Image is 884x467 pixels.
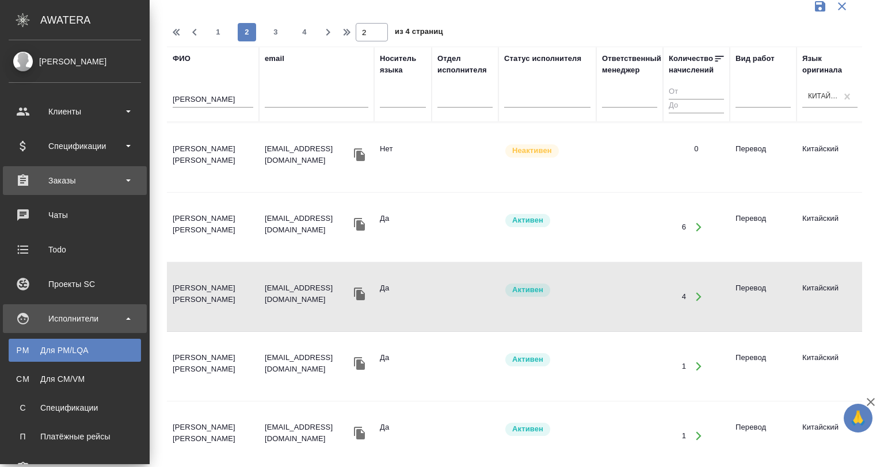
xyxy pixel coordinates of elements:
td: [PERSON_NAME] [PERSON_NAME] [167,207,259,247]
td: Нет [374,137,432,178]
a: Todo [3,235,147,264]
p: Активен [512,354,543,365]
p: Неактивен [512,145,552,156]
button: Открыть работы [687,355,710,378]
a: PMДля PM/LQA [9,339,141,362]
button: Открыть работы [687,216,710,239]
button: 1 [209,23,227,41]
div: Проекты SC [9,275,141,293]
td: Китайский [797,207,863,247]
td: [PERSON_NAME] [PERSON_NAME] [167,277,259,317]
p: [EMAIL_ADDRESS][DOMAIN_NAME] [265,143,351,166]
td: [PERSON_NAME] [PERSON_NAME] [167,416,259,456]
div: Платёжные рейсы [14,431,135,442]
td: [PERSON_NAME] [PERSON_NAME] [167,346,259,386]
a: Чаты [3,201,147,229]
td: Китайский [797,277,863,317]
td: Да [374,207,432,247]
button: Скопировать [351,146,368,163]
div: email [265,53,284,64]
span: 3 [266,26,285,38]
div: ФИО [173,53,190,64]
div: 1 [682,430,686,442]
div: 4 [682,291,686,303]
div: Спецификации [9,137,141,155]
div: AWATERA [40,9,150,32]
button: Скопировать [351,424,368,442]
span: 1 [209,26,227,38]
div: Рядовой исполнитель: назначай с учетом рейтинга [504,282,590,298]
p: [EMAIL_ADDRESS][DOMAIN_NAME] [265,352,351,375]
div: Для CM/VM [14,373,135,385]
div: 6 [682,221,686,233]
input: От [669,85,724,99]
div: [PERSON_NAME] [9,55,141,68]
td: Перевод [730,137,797,178]
p: Активен [512,215,543,226]
div: Спецификации [14,402,135,414]
a: Проекты SC [3,270,147,298]
div: Носитель языка [380,53,426,76]
p: Активен [512,284,543,296]
div: Наши пути разошлись: исполнитель с нами не работает [504,143,590,159]
button: 4 [295,23,314,41]
div: Рядовой исполнитель: назначай с учетом рейтинга [504,422,590,437]
a: CMДля CM/VM [9,368,141,391]
div: Заказы [9,172,141,189]
td: Китайский [797,346,863,386]
div: Язык оригинала [802,53,858,76]
div: Ответственный менеджер [602,53,661,76]
span: 4 [295,26,314,38]
a: ППлатёжные рейсы [9,425,141,448]
div: 1 [682,361,686,372]
button: Скопировать [351,216,368,233]
td: Перевод [730,277,797,317]
button: 🙏 [844,404,872,432]
div: Рядовой исполнитель: назначай с учетом рейтинга [504,352,590,368]
td: Да [374,277,432,317]
td: Да [374,416,432,456]
td: [PERSON_NAME] [PERSON_NAME] [167,137,259,178]
div: Рядовой исполнитель: назначай с учетом рейтинга [504,213,590,228]
a: ССпецификации [9,396,141,419]
p: [EMAIL_ADDRESS][DOMAIN_NAME] [265,422,351,445]
button: Открыть работы [687,424,710,448]
button: Скопировать [351,285,368,303]
div: Для PM/LQA [14,344,135,356]
td: Китайский [797,416,863,456]
p: Активен [512,423,543,435]
span: из 4 страниц [395,25,443,41]
div: Исполнители [9,310,141,327]
button: Скопировать [351,355,368,372]
div: Отдел исполнителя [437,53,493,76]
td: Перевод [730,346,797,386]
p: [EMAIL_ADDRESS][DOMAIN_NAME] [265,282,351,305]
div: Вид работ [736,53,775,64]
div: Todo [9,241,141,258]
p: [EMAIL_ADDRESS][DOMAIN_NAME] [265,213,351,236]
div: Клиенты [9,103,141,120]
button: Открыть работы [687,285,710,309]
td: Да [374,346,432,386]
td: Перевод [730,207,797,247]
button: 3 [266,23,285,41]
td: Китайский [797,137,863,178]
div: Количество начислений [669,53,714,76]
input: До [669,99,724,113]
div: Статус исполнителя [504,53,581,64]
span: 🙏 [848,406,868,430]
td: Перевод [730,416,797,456]
div: Чаты [9,206,141,224]
div: 0 [694,143,698,155]
div: Китайский [808,91,838,101]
